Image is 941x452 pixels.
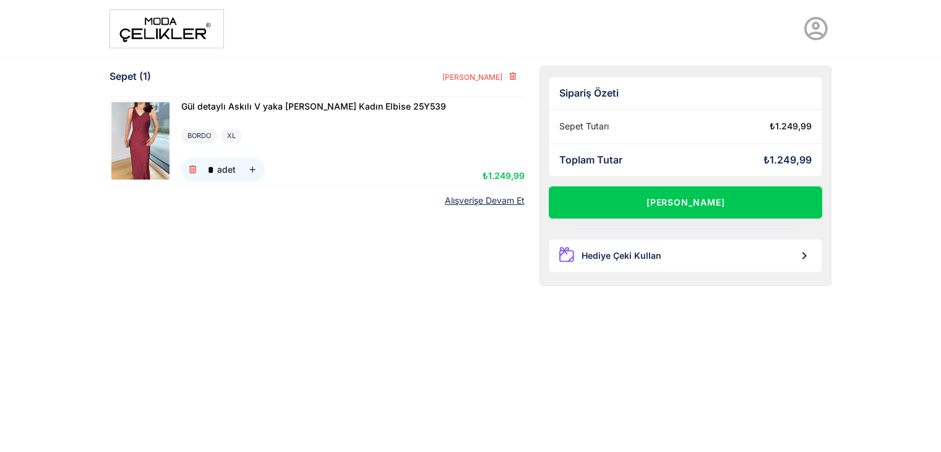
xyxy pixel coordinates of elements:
button: [PERSON_NAME] [432,66,524,88]
button: [PERSON_NAME] [549,186,823,219]
span: [PERSON_NAME] [442,72,502,82]
span: Gül detaylı Askılı V yaka [PERSON_NAME] Kadın Elbise 25Y539 [181,101,446,111]
div: ₺1.249,99 [763,154,812,166]
a: Gül detaylı Askılı V yaka [PERSON_NAME] Kadın Elbise 25Y539 [181,100,446,114]
div: Sipariş Özeti [559,87,812,99]
a: Alışverişe Devam Et [445,196,525,206]
div: ₺1.249,99 [770,121,812,132]
div: Sepet (1) [110,71,151,82]
div: Toplam Tutar [559,154,622,166]
div: XL [221,129,242,143]
img: Gül detaylı Askılı V yaka Lenny Bordo Kadın Elbise 25Y539 [111,102,170,180]
div: Hediye Çeki Kullan [582,251,661,261]
span: ₺1.249,99 [483,170,525,181]
div: BORDO [181,129,217,143]
div: Sepet Tutarı [559,121,609,132]
img: moda%20-1.png [110,9,224,48]
div: adet [217,165,236,174]
input: adet [205,158,217,181]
